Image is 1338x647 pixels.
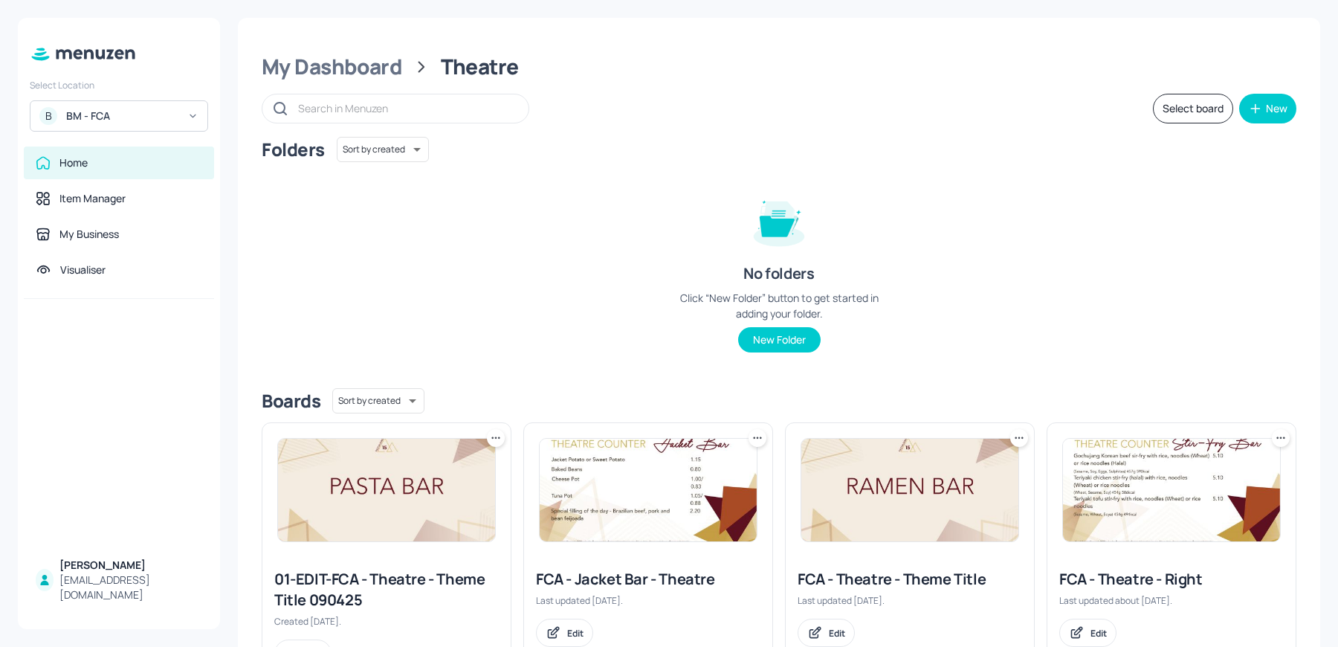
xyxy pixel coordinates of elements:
div: Edit [829,627,845,640]
div: Theatre [441,54,519,80]
div: Home [59,155,88,170]
img: folder-empty [742,183,816,257]
div: Sort by created [332,386,424,416]
button: New Folder [738,327,821,353]
img: 2025-01-07-1736251057968dsg37v4ac2o.jpeg [278,439,495,541]
div: Visualiser [60,263,106,277]
img: 2025-04-15-1744711955208t5t5z0piiki.jpeg [801,439,1018,541]
div: FCA - Jacket Bar - Theatre [536,569,760,590]
img: 2025-09-02-1756804278358d62j5pyuly.jpeg [540,439,757,541]
div: No folders [743,263,814,284]
div: Edit [1090,627,1107,640]
div: [PERSON_NAME] [59,558,202,573]
div: Click “New Folder” button to get started in adding your folder. [668,290,891,321]
div: Edit [567,627,584,640]
button: Select board [1153,94,1233,123]
div: FCA - Theatre - Theme Title [798,569,1022,590]
input: Search in Menuzen [298,97,514,119]
div: B [39,107,57,125]
button: New [1239,94,1296,123]
div: Sort by created [337,135,429,164]
div: Created [DATE]. [274,615,499,628]
div: [EMAIL_ADDRESS][DOMAIN_NAME] [59,573,202,602]
div: My Business [59,227,119,242]
div: Boards [262,389,320,413]
div: Item Manager [59,191,126,206]
div: FCA - Theatre - Right [1059,569,1284,590]
div: BM - FCA [66,109,178,123]
div: Last updated [DATE]. [798,594,1022,607]
div: New [1266,103,1287,114]
div: Folders [262,138,325,161]
div: Last updated [DATE]. [536,594,760,607]
div: 01-EDIT-FCA - Theatre - Theme Title 090425 [274,569,499,611]
div: Select Location [30,79,208,91]
img: 2025-08-11-1754912276380kiup5qbuntp.jpeg [1063,439,1280,541]
div: Last updated about [DATE]. [1059,594,1284,607]
div: My Dashboard [262,54,402,80]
